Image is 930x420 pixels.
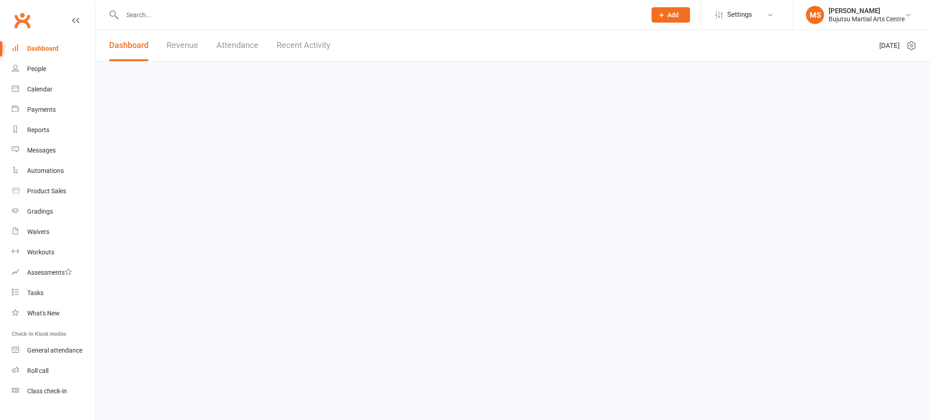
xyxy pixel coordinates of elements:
div: Tasks [27,289,43,296]
a: Tasks [12,283,96,303]
a: Payments [12,100,96,120]
a: Revenue [167,30,198,61]
a: Workouts [12,242,96,262]
div: Calendar [27,86,53,93]
input: Search... [120,9,640,21]
div: [PERSON_NAME] [829,7,905,15]
div: MS [806,6,824,24]
a: What's New [12,303,96,324]
a: Recent Activity [277,30,331,61]
button: Add [652,7,690,23]
div: General attendance [27,347,82,354]
div: Automations [27,167,64,174]
a: Clubworx [11,9,34,32]
div: Waivers [27,228,49,235]
a: People [12,59,96,79]
a: Automations [12,161,96,181]
a: Assessments [12,262,96,283]
div: Product Sales [27,187,66,195]
span: [DATE] [879,40,900,51]
a: Class kiosk mode [12,381,96,401]
a: Messages [12,140,96,161]
div: Gradings [27,208,53,215]
div: Reports [27,126,49,134]
a: Product Sales [12,181,96,201]
div: Dashboard [27,45,58,52]
span: Settings [727,5,752,25]
a: Roll call [12,361,96,381]
div: Class check-in [27,387,67,395]
a: Waivers [12,222,96,242]
a: Dashboard [109,30,149,61]
div: What's New [27,310,60,317]
a: General attendance kiosk mode [12,340,96,361]
a: Attendance [216,30,259,61]
div: People [27,65,46,72]
div: Messages [27,147,56,154]
a: Calendar [12,79,96,100]
div: Payments [27,106,56,113]
span: Add [667,11,679,19]
a: Gradings [12,201,96,222]
a: Reports [12,120,96,140]
div: Roll call [27,367,48,374]
div: Workouts [27,248,54,256]
a: Dashboard [12,38,96,59]
div: Bujutsu Martial Arts Centre [829,15,905,23]
div: Assessments [27,269,72,276]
